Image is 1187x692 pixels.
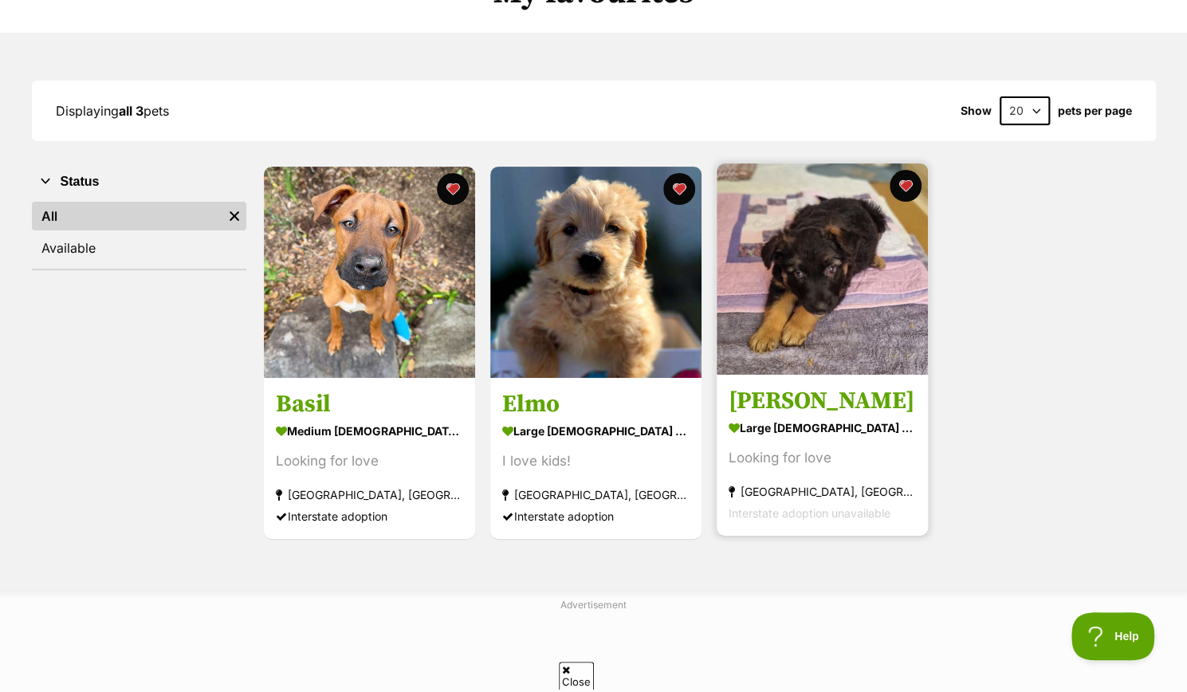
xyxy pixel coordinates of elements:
div: [GEOGRAPHIC_DATA], [GEOGRAPHIC_DATA] [276,485,463,506]
a: [PERSON_NAME] large [DEMOGRAPHIC_DATA] Dog Looking for love [GEOGRAPHIC_DATA], [GEOGRAPHIC_DATA] ... [717,375,928,537]
a: Elmo large [DEMOGRAPHIC_DATA] Dog I love kids! [GEOGRAPHIC_DATA], [GEOGRAPHIC_DATA] Interstate ad... [490,378,702,540]
h3: Basil [276,390,463,420]
div: Looking for love [729,448,916,470]
img: Elmo [490,167,702,378]
div: large [DEMOGRAPHIC_DATA] Dog [502,420,690,443]
a: Basil medium [DEMOGRAPHIC_DATA] Dog Looking for love [GEOGRAPHIC_DATA], [GEOGRAPHIC_DATA] Interst... [264,378,475,540]
button: favourite [890,170,922,202]
span: Show [961,104,992,117]
label: pets per page [1058,104,1132,117]
span: Close [559,662,594,690]
iframe: Help Scout Beacon - Open [1071,612,1155,660]
div: Status [32,199,246,269]
img: Basil [264,167,475,378]
button: favourite [437,173,469,205]
h3: Elmo [502,390,690,420]
a: Available [32,234,246,262]
div: I love kids! [502,451,690,473]
div: [GEOGRAPHIC_DATA], [GEOGRAPHIC_DATA] [729,482,916,503]
a: Remove filter [222,202,246,230]
span: Displaying pets [56,103,169,119]
div: Interstate adoption [502,506,690,528]
strong: all 3 [119,103,143,119]
button: Status [32,171,246,192]
button: favourite [663,173,695,205]
div: large [DEMOGRAPHIC_DATA] Dog [729,417,916,440]
div: Interstate adoption [276,506,463,528]
div: medium [DEMOGRAPHIC_DATA] Dog [276,420,463,443]
h3: [PERSON_NAME] [729,387,916,417]
a: All [32,202,222,230]
div: Looking for love [276,451,463,473]
div: [GEOGRAPHIC_DATA], [GEOGRAPHIC_DATA] [502,485,690,506]
img: Nora [717,163,928,375]
span: Interstate adoption unavailable [729,507,890,521]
